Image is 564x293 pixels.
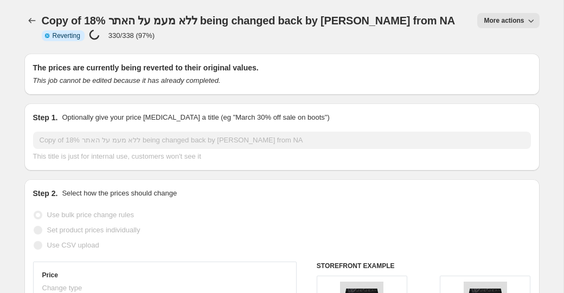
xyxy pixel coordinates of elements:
[42,284,82,292] span: Change type
[477,13,539,28] button: More actions
[317,262,531,270] h6: STOREFRONT EXAMPLE
[47,211,134,219] span: Use bulk price change rules
[62,112,329,123] p: Optionally give your price [MEDICAL_DATA] a title (eg "March 30% off sale on boots")
[42,15,456,27] span: Copy of 18% ללא מעמ על האתר being changed back by [PERSON_NAME] from NA
[33,188,58,199] h2: Step 2.
[108,31,155,40] p: 330/338 (97%)
[33,62,531,73] h2: The prices are currently being reverted to their original values.
[42,271,58,279] h3: Price
[33,132,531,149] input: 30% off holiday sale
[24,13,40,28] button: Price change jobs
[47,226,140,234] span: Set product prices individually
[33,112,58,123] h2: Step 1.
[33,76,221,84] i: This job cannot be edited because it has already completed.
[484,16,524,25] span: More actions
[53,31,80,40] span: Reverting
[62,188,177,199] p: Select how the prices should change
[47,241,99,249] span: Use CSV upload
[33,152,201,160] span: This title is just for internal use, customers won't see it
